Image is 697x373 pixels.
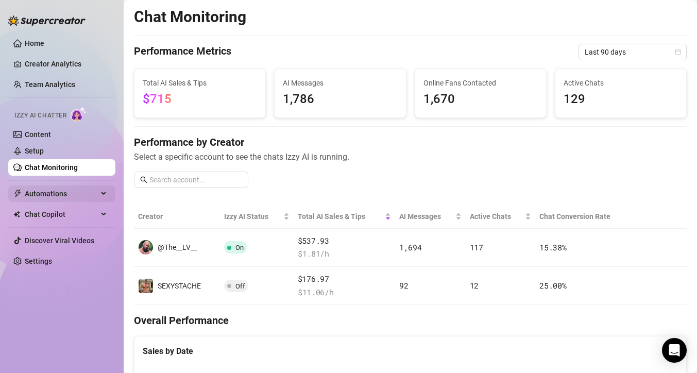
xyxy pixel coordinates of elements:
th: Total AI Sales & Tips [294,205,395,229]
span: 15.38 % [539,242,566,252]
span: Chat Copilot [25,206,98,223]
span: search [140,176,147,183]
span: $ 11.06 /h [298,286,391,299]
h4: Overall Performance [134,313,687,328]
th: Chat Conversion Rate [535,205,631,229]
span: 1,694 [399,242,422,252]
span: Total AI Sales & Tips [143,77,257,89]
a: Discover Viral Videos [25,236,94,245]
th: Izzy AI Status [220,205,294,229]
span: Select a specific account to see the chats Izzy AI is running. [134,150,687,163]
span: 12 [470,280,479,291]
img: logo-BBDzfeDw.svg [8,15,86,26]
a: Setup [25,147,44,155]
div: Open Intercom Messenger [662,338,687,363]
span: calendar [675,49,681,55]
span: Off [235,282,245,290]
a: Content [25,130,51,139]
a: Creator Analytics [25,56,107,72]
span: Automations [25,185,98,202]
h4: Performance Metrics [134,44,231,60]
span: 92 [399,280,408,291]
span: Online Fans Contacted [423,77,538,89]
span: @The__LV__ [158,243,197,251]
span: Active Chats [470,211,523,222]
span: Izzy AI Status [224,211,281,222]
h2: Chat Monitoring [134,7,246,27]
img: @The__LV__ [139,240,153,255]
span: $176.97 [298,273,391,285]
span: Active Chats [564,77,678,89]
span: $ 1.81 /h [298,248,391,260]
span: Izzy AI Chatter [14,111,66,121]
span: AI Messages [399,211,453,222]
span: 117 [470,242,483,252]
span: thunderbolt [13,190,22,198]
span: $715 [143,92,172,106]
a: Team Analytics [25,80,75,89]
input: Search account... [149,174,242,185]
span: SEXYSTACHE [158,282,201,290]
img: AI Chatter [71,107,87,122]
th: Active Chats [466,205,536,229]
span: Last 90 days [585,44,681,60]
a: Settings [25,257,52,265]
a: Chat Monitoring [25,163,78,172]
span: 1,670 [423,90,538,109]
span: AI Messages [283,77,397,89]
span: 25.00 % [539,280,566,291]
span: Total AI Sales & Tips [298,211,383,222]
th: Creator [134,205,220,229]
span: $537.93 [298,235,391,247]
div: Sales by Date [143,345,678,358]
span: 129 [564,90,678,109]
span: On [235,244,244,251]
th: AI Messages [395,205,466,229]
a: Home [25,39,44,47]
span: 1,786 [283,90,397,109]
img: Chat Copilot [13,211,20,218]
h4: Performance by Creator [134,135,687,149]
img: SEXYSTACHE [139,279,153,293]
